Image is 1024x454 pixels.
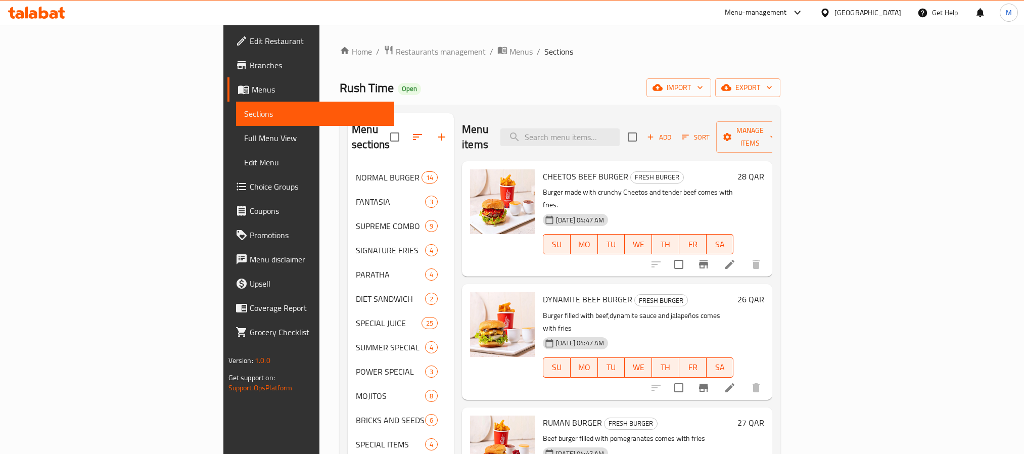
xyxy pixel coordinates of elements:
button: SA [707,234,734,254]
span: 3 [426,197,437,207]
span: FRESH BURGER [631,171,683,183]
a: Choice Groups [227,174,394,199]
span: RUMAN BURGER [543,415,602,430]
div: DIET SANDWICH2 [348,287,454,311]
span: Select section [622,126,643,148]
span: TU [602,237,621,252]
div: [GEOGRAPHIC_DATA] [834,7,901,18]
h2: Menu items [462,122,488,152]
span: SIGNATURE FRIES [356,244,425,256]
input: search [500,128,620,146]
span: import [655,81,703,94]
span: 14 [422,173,437,183]
p: Burger made with crunchy Cheetos and tender beef comes with fries. [543,186,733,211]
h6: 27 QAR [737,416,764,430]
a: Support.OpsPlatform [228,381,293,394]
span: SUPREME COMBO [356,220,425,232]
div: SIGNATURE FRIES4 [348,238,454,262]
span: PARATHA [356,268,425,281]
span: 4 [426,343,437,352]
div: items [422,317,438,329]
a: Menus [227,77,394,102]
span: Add item [643,129,675,145]
button: Add section [430,125,454,149]
button: SA [707,357,734,378]
button: SU [543,234,571,254]
a: Branches [227,53,394,77]
span: 25 [422,319,437,328]
a: Promotions [227,223,394,247]
span: Edit Menu [244,156,386,168]
span: TH [656,360,675,375]
span: Manage items [724,124,776,150]
h6: 26 QAR [737,292,764,306]
span: FANTASIA [356,196,425,208]
span: CHEETOS BEEF BURGER [543,169,628,184]
span: DYNAMITE BEEF BURGER [543,292,632,307]
img: CHEETOS BEEF BURGER [470,169,535,234]
span: 9 [426,221,437,231]
img: DYNAMITE BEEF BURGER [470,292,535,357]
a: Coupons [227,199,394,223]
a: Restaurants management [384,45,486,58]
span: TH [656,237,675,252]
div: SUMMER SPECIAL [356,341,425,353]
div: items [425,341,438,353]
span: Sort [682,131,710,143]
a: Edit Menu [236,150,394,174]
div: SPECIAL ITEMS [356,438,425,450]
span: Menu disclaimer [250,253,386,265]
button: Branch-specific-item [691,252,716,277]
button: TU [598,357,625,378]
span: POWER SPECIAL [356,366,425,378]
span: Get support on: [228,371,275,384]
span: FR [683,237,703,252]
span: MOJITOS [356,390,425,402]
span: MO [575,237,594,252]
a: Sections [236,102,394,126]
span: Select to update [668,254,689,275]
a: Full Menu View [236,126,394,150]
span: 1.0.0 [255,354,270,367]
span: Restaurants management [396,46,486,58]
span: Sections [244,108,386,120]
span: SU [547,237,567,252]
p: Beef burger filled with pomegranates comes with fries [543,432,733,445]
button: FR [679,357,707,378]
a: Grocery Checklist [227,320,394,344]
div: NORMAL BURGER14 [348,165,454,190]
h6: 28 QAR [737,169,764,184]
div: FRESH BURGER [634,294,688,306]
div: NORMAL BURGER [356,171,422,184]
span: MO [575,360,594,375]
button: delete [744,376,768,400]
nav: breadcrumb [340,45,780,58]
span: Select to update [668,377,689,398]
a: Menu disclaimer [227,247,394,271]
span: 6 [426,416,437,425]
div: BRICKS AND SEEDS6 [348,408,454,432]
div: items [425,268,438,281]
button: WE [625,234,652,254]
span: Grocery Checklist [250,326,386,338]
span: Edit Restaurant [250,35,386,47]
div: items [425,220,438,232]
a: Coverage Report [227,296,394,320]
a: Edit menu item [724,382,736,394]
button: Add [643,129,675,145]
button: MO [571,357,598,378]
div: SUMMER SPECIAL4 [348,335,454,359]
div: items [425,438,438,450]
span: Menus [509,46,533,58]
div: items [425,293,438,305]
a: Edit Restaurant [227,29,394,53]
span: BRICKS AND SEEDS [356,414,425,426]
span: WE [629,237,648,252]
a: Edit menu item [724,258,736,270]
